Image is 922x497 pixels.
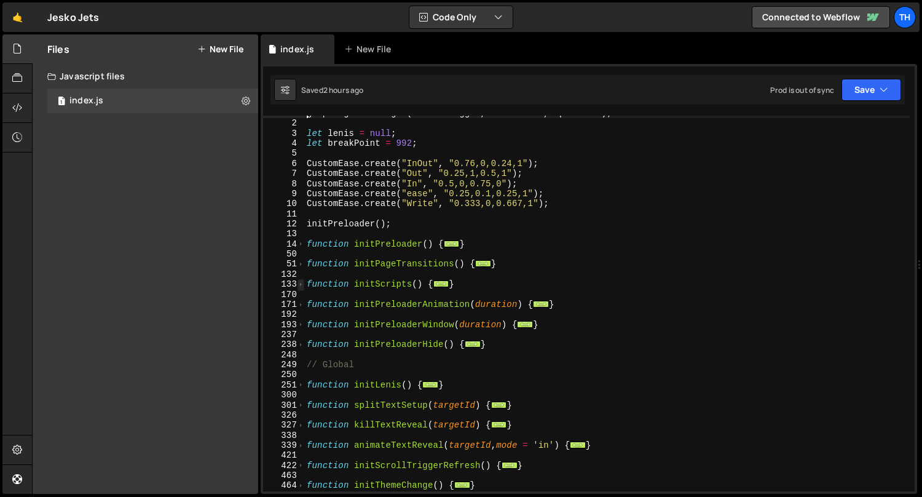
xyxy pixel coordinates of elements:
div: index.js [69,95,103,106]
div: 464 [263,480,305,490]
h2: Files [47,42,69,56]
a: Th [894,6,916,28]
span: 1 [58,97,65,107]
span: ... [502,462,518,469]
button: Save [841,79,901,101]
div: 51 [263,259,305,269]
div: 251 [263,380,305,390]
span: ... [423,381,439,388]
div: 132 [263,269,305,279]
button: New File [197,44,243,54]
div: 237 [263,330,305,340]
div: 9 [263,189,305,199]
div: 12 [263,219,305,229]
span: ... [491,421,507,428]
div: New File [344,43,396,55]
div: 14 [263,239,305,249]
span: ... [534,301,550,308]
div: 301 [263,400,305,410]
div: 6 [263,159,305,169]
div: 300 [263,390,305,400]
span: ... [475,260,491,267]
div: 4 [263,138,305,148]
span: ... [444,241,460,247]
div: Saved [301,85,364,95]
div: 248 [263,350,305,360]
span: ... [454,482,470,488]
span: ... [491,401,507,408]
div: 338 [263,431,305,440]
div: index.js [280,43,314,55]
div: 422 [263,461,305,471]
div: 326 [263,410,305,420]
span: ... [518,320,534,327]
div: 50 [263,249,305,259]
div: 250 [263,370,305,380]
span: ... [570,442,586,448]
div: 13 [263,229,305,239]
div: 2 [263,118,305,128]
div: 133 [263,279,305,289]
div: 421 [263,450,305,460]
div: 249 [263,360,305,370]
div: Jesko Jets [47,10,100,25]
div: 2 hours ago [323,85,364,95]
a: Connected to Webflow [752,6,890,28]
button: Code Only [409,6,513,28]
div: 3 [263,129,305,138]
div: 193 [263,320,305,330]
span: ... [465,341,481,348]
div: 339 [263,440,305,450]
div: 327 [263,420,305,430]
div: 238 [263,340,305,349]
div: 170 [263,290,305,300]
a: 🤙 [2,2,33,32]
div: 463 [263,471,305,480]
div: 8 [263,179,305,189]
span: ... [433,280,449,287]
div: 5 [263,148,305,158]
div: 10 [263,199,305,209]
div: Prod is out of sync [770,85,834,95]
div: 171 [263,300,305,309]
div: Javascript files [33,64,258,89]
div: 16759/45776.js [47,89,258,113]
div: 192 [263,309,305,319]
div: 7 [263,169,305,178]
div: 11 [263,209,305,219]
